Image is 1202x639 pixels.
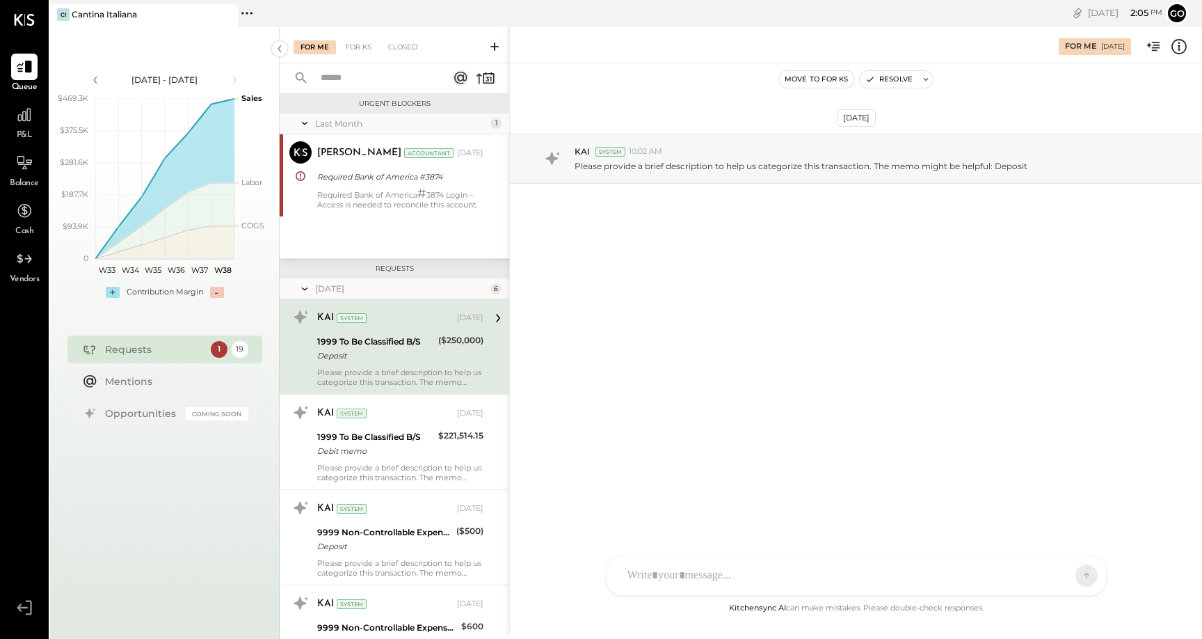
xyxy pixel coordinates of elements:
text: W37 [191,265,208,275]
div: [DATE] [837,109,876,127]
div: System [595,147,625,157]
div: 9999 Non-Controllable Expenses:Other Income and Expenses:To Be Classified P&L [317,621,457,635]
div: [DATE] [1088,6,1162,19]
div: $600 [461,620,483,633]
div: Opportunities [105,407,179,420]
span: Cash [15,226,33,238]
div: Cantina Italiana [72,8,137,20]
div: 1999 To Be Classified B/S [317,430,434,444]
div: 19 [232,341,248,358]
div: Contribution Margin [127,287,203,298]
div: For Me [294,40,336,54]
a: Balance [1,150,48,190]
div: ($250,000) [438,333,483,347]
span: Vendors [10,274,40,286]
div: Requests [105,342,204,356]
span: # [417,186,426,201]
text: $281.6K [60,157,88,167]
div: System [337,409,367,418]
div: [DATE] [457,408,483,419]
span: KAI [575,145,590,157]
div: 9999 Non-Controllable Expenses:Other Income and Expenses:To Be Classified P&L [317,526,452,539]
text: COGS [241,221,264,230]
div: For KS [339,40,378,54]
text: W36 [168,265,185,275]
div: Please provide a brief description to help us categorize this transaction. The memo might be help... [317,368,483,387]
div: 1999 To Be Classified B/S [317,335,434,349]
div: [DATE] [457,313,483,324]
div: Mentions [105,374,241,388]
text: W38 [214,265,231,275]
div: [DATE] [457,599,483,610]
div: + [106,287,120,298]
div: Required Bank of America 3874 Login – Access is needed to reconcile this account. [317,189,483,210]
div: 6 [490,283,502,294]
text: W35 [145,265,161,275]
span: Queue [12,81,38,94]
div: Deposit [317,349,434,363]
div: ($500) [456,524,483,538]
div: Required Bank of America #3874 [317,170,479,184]
text: $375.5K [60,125,88,135]
div: Closed [381,40,424,54]
p: Please provide a brief description to help us categorize this transaction. The memo might be help... [575,160,1027,172]
span: 10:02 AM [629,146,662,157]
span: P&L [17,129,33,142]
div: [PERSON_NAME] [317,146,401,160]
span: Balance [10,177,39,190]
text: $187.7K [61,189,88,199]
div: Please provide a brief description to help us categorize this transaction. The memo might be help... [317,558,483,578]
button: Move to for ks [779,71,854,88]
a: P&L [1,102,48,142]
a: Queue [1,54,48,94]
div: [DATE] [457,503,483,514]
button: Resolve [860,71,918,88]
div: Please provide a brief description to help us categorize this transaction. The memo might be help... [317,463,483,482]
div: Debit memo [317,444,434,458]
text: W33 [98,265,115,275]
div: Deposit [317,539,452,553]
a: Cash [1,198,48,238]
div: CI [57,8,70,21]
div: KAI [317,407,334,420]
text: 0 [83,253,88,263]
div: System [337,599,367,609]
div: System [337,313,367,323]
div: - [210,287,224,298]
div: KAI [317,311,334,325]
div: [DATE] [457,148,483,159]
div: 1 [490,118,502,129]
text: W34 [121,265,139,275]
div: 1 [211,341,227,358]
div: Coming Soon [186,407,248,420]
div: Requests [287,264,502,274]
div: [DATE] - [DATE] [106,74,224,86]
button: go [1166,2,1188,24]
div: $221,514.15 [438,429,483,443]
div: copy link [1071,6,1084,20]
div: KAI [317,597,334,611]
div: System [337,504,367,514]
a: Vendors [1,246,48,286]
text: Sales [241,93,262,103]
div: For Me [1065,41,1096,52]
div: Urgent Blockers [287,99,502,109]
div: Accountant [404,148,454,158]
text: $469.3K [58,93,88,103]
div: [DATE] [1101,42,1125,52]
text: Labor [241,177,262,187]
div: Last Month [315,118,487,129]
div: [DATE] [315,283,487,294]
text: $93.9K [63,221,88,231]
div: KAI [317,502,334,516]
